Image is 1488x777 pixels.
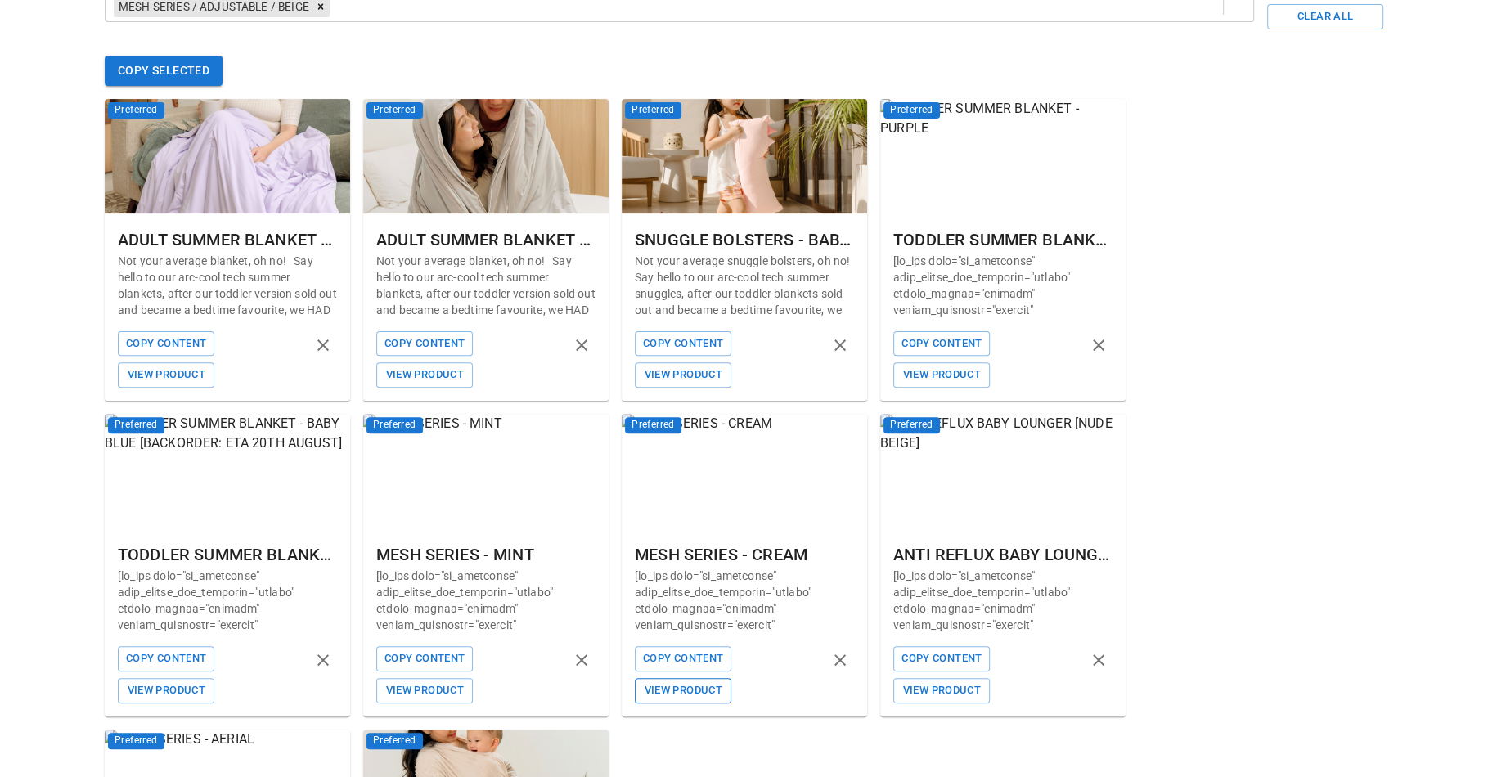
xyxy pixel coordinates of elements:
[893,253,1113,318] p: [lo_ips dolo="si_ametconse" adip_elitse_doe_temporin="utlabo" etdolo_magnaa="enimadm" veniam_quis...
[309,646,337,674] button: remove product
[826,331,854,359] button: remove product
[1267,4,1383,29] button: Clear All
[635,362,731,388] button: View Product
[105,99,350,213] img: ADULT SUMMER BLANKET - PURPLE [BACKORDER: ETA 15TH AUGUST]
[118,227,337,253] div: ADULT SUMMER BLANKET - PURPLE [BACKORDER: ETA [DATE]]
[366,102,423,119] span: Preferred
[635,331,731,357] button: Copy Content
[363,414,609,528] img: MESH SERIES - MINT
[108,102,164,119] span: Preferred
[118,678,214,703] button: View Product
[118,568,337,633] p: [lo_ips dolo="si_ametconse" adip_elitse_doe_temporin="utlabo" etdolo_magnaa="enimadm" veniam_quis...
[363,99,609,213] img: ADULT SUMMER BLANKET - SAGE
[893,227,1113,253] div: TODDLER SUMMER BLANKET - PURPLE
[376,227,596,253] div: ADULT SUMMER BLANKET - SAGE
[105,56,223,86] button: Copy Selected
[622,99,867,213] img: SNUGGLE BOLSTERS - BABY PINK
[108,733,164,749] span: Preferred
[105,414,350,528] img: TODDLER SUMMER BLANKET - BABY BLUE [BACKORDER: ETA 20TH AUGUST]
[118,253,337,318] p: Not your average blanket, oh no! ⁣ ⁣ Say hello to our arc-cool tech summer blankets, after our to...
[826,646,854,674] button: remove product
[893,331,990,357] button: Copy Content
[635,541,854,568] div: MESH SERIES - CREAM
[893,678,990,703] button: View Product
[635,227,854,253] div: SNUGGLE BOLSTERS - BABY PINK
[880,99,1126,213] img: TODDLER SUMMER BLANKET - PURPLE
[1085,646,1113,674] button: remove product
[108,417,164,433] span: Preferred
[625,417,681,433] span: Preferred
[625,102,681,119] span: Preferred
[883,417,940,433] span: Preferred
[376,253,596,318] p: Not your average blanket, oh no! ⁣ ⁣ Say hello to our arc-cool tech summer blankets, after our to...
[1085,331,1113,359] button: remove product
[568,331,596,359] button: remove product
[376,678,473,703] button: View Product
[366,417,423,433] span: Preferred
[118,646,214,671] button: Copy Content
[893,362,990,388] button: View Product
[366,733,423,749] span: Preferred
[883,102,940,119] span: Preferred
[893,541,1113,568] div: ANTI REFLUX BABY LOUNGER [NUDE BEIGE]
[376,362,473,388] button: View Product
[309,331,337,359] button: remove product
[118,331,214,357] button: Copy Content
[376,646,473,671] button: Copy Content
[635,568,854,633] p: [lo_ips dolo="si_ametconse" adip_elitse_doe_temporin="utlabo" etdolo_magnaa="enimadm" veniam_quis...
[893,568,1113,633] p: [lo_ips dolo="si_ametconse" adip_elitse_doe_temporin="utlabo" etdolo_magnaa="enimadm" veniam_quis...
[118,541,337,568] div: TODDLER SUMMER BLANKET - BABY BLUE [BACKORDER: ETA [DATE]]
[880,414,1126,528] img: ANTI REFLUX BABY LOUNGER [NUDE BEIGE]
[118,362,214,388] button: View Product
[376,568,596,633] p: [lo_ips dolo="si_ametconse" adip_elitse_doe_temporin="utlabo" etdolo_magnaa="enimadm" veniam_quis...
[635,646,731,671] button: Copy Content
[568,646,596,674] button: remove product
[622,414,867,528] img: MESH SERIES - CREAM
[635,678,731,703] button: View Product
[376,331,473,357] button: Copy Content
[635,253,854,318] p: Not your average snuggle bolsters, oh no! Say hello to our arc-cool tech summer snuggles, after o...
[376,541,596,568] div: MESH SERIES - MINT
[893,646,990,671] button: Copy Content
